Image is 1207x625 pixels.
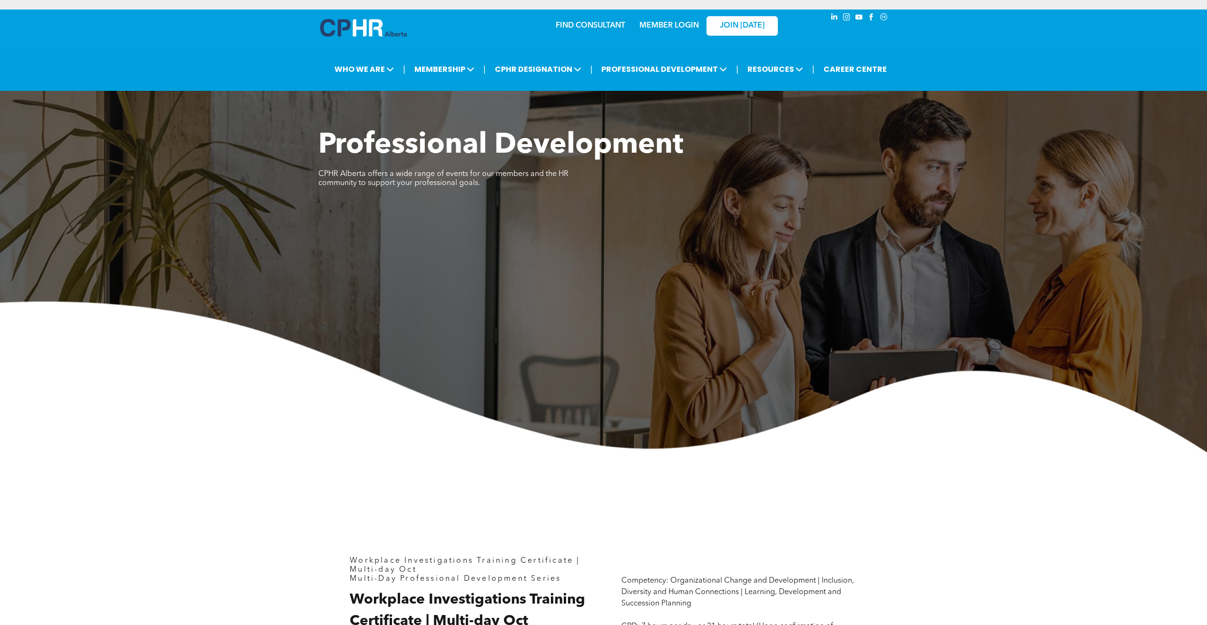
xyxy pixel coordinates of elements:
[320,19,407,37] img: A blue and white logo for cp alberta
[332,60,397,78] span: WHO WE ARE
[720,21,765,30] span: JOIN [DATE]
[812,59,814,79] li: |
[879,12,889,25] a: Social network
[821,60,890,78] a: CAREER CENTRE
[590,59,593,79] li: |
[350,557,580,574] span: Workplace Investigations Training Certificate | Multi-day Oct
[842,12,852,25] a: instagram
[318,170,569,187] span: CPHR Alberta offers a wide range of events for our members and the HR community to support your p...
[745,60,806,78] span: RESOURCES
[556,22,625,29] a: FIND CONSULTANT
[639,22,699,29] a: MEMBER LOGIN
[412,60,477,78] span: MEMBERSHIP
[829,12,840,25] a: linkedin
[599,60,730,78] span: PROFESSIONAL DEVELOPMENT
[403,59,405,79] li: |
[483,59,486,79] li: |
[492,60,584,78] span: CPHR DESIGNATION
[866,12,877,25] a: facebook
[350,575,561,583] span: Multi-Day Professional Development Series
[736,59,738,79] li: |
[854,12,864,25] a: youtube
[707,16,778,36] a: JOIN [DATE]
[318,131,683,160] span: Professional Development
